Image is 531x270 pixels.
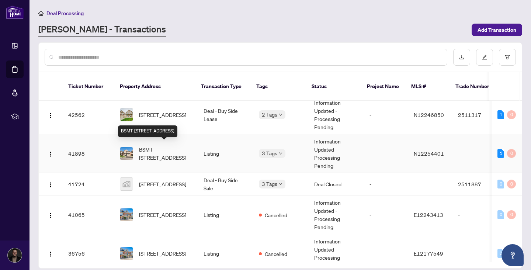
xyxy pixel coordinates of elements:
[453,49,470,66] button: download
[482,55,487,60] span: edit
[139,211,186,219] span: [STREET_ADDRESS]
[364,195,408,234] td: -
[499,49,516,66] button: filter
[262,149,277,157] span: 3 Tags
[198,195,253,234] td: Listing
[364,134,408,173] td: -
[45,148,56,159] button: Logo
[507,149,516,158] div: 0
[507,210,516,219] div: 0
[38,23,166,37] a: [PERSON_NAME] - Transactions
[62,195,114,234] td: 41065
[198,96,253,134] td: Deal - Buy Side Lease
[250,72,306,101] th: Tags
[48,182,53,188] img: Logo
[414,250,443,257] span: E12177549
[48,212,53,218] img: Logo
[497,249,504,258] div: 0
[48,251,53,257] img: Logo
[262,180,277,188] span: 3 Tags
[507,110,516,119] div: 0
[139,145,192,162] span: BSMT-[STREET_ADDRESS]
[198,134,253,173] td: Listing
[279,152,282,155] span: down
[414,111,444,118] span: N12246850
[502,244,524,266] button: Open asap
[38,11,44,16] span: home
[405,72,450,101] th: MLS #
[279,113,282,117] span: down
[120,208,133,221] img: thumbnail-img
[45,178,56,190] button: Logo
[364,96,408,134] td: -
[120,247,133,260] img: thumbnail-img
[497,210,504,219] div: 0
[120,147,133,160] img: thumbnail-img
[262,110,277,119] span: 2 Tags
[198,173,253,195] td: Deal - Buy Side Sale
[507,180,516,188] div: 0
[114,72,195,101] th: Property Address
[265,211,287,219] span: Cancelled
[62,96,114,134] td: 42562
[450,72,501,101] th: Trade Number
[306,72,361,101] th: Status
[45,209,56,221] button: Logo
[62,72,114,101] th: Ticket Number
[45,109,56,121] button: Logo
[62,173,114,195] td: 41724
[308,173,364,195] td: Deal Closed
[308,195,364,234] td: Information Updated - Processing Pending
[452,96,504,134] td: 2511317
[414,150,444,157] span: N12254401
[497,180,504,188] div: 0
[8,248,22,262] img: Profile Icon
[497,110,504,119] div: 1
[476,49,493,66] button: edit
[139,249,186,257] span: [STREET_ADDRESS]
[452,173,504,195] td: 2511887
[361,72,405,101] th: Project Name
[6,6,24,19] img: logo
[120,108,133,121] img: thumbnail-img
[279,182,282,186] span: down
[452,195,504,234] td: -
[308,134,364,173] td: Information Updated - Processing Pending
[45,247,56,259] button: Logo
[195,72,250,101] th: Transaction Type
[505,55,510,60] span: filter
[478,24,516,36] span: Add Transaction
[497,149,504,158] div: 1
[265,250,287,258] span: Cancelled
[118,125,177,137] div: BSMT-[STREET_ADDRESS]
[459,55,464,60] span: download
[308,96,364,134] td: Information Updated - Processing Pending
[364,173,408,195] td: -
[452,134,504,173] td: -
[46,10,84,17] span: Deal Processing
[414,211,443,218] span: E12243413
[48,112,53,118] img: Logo
[139,180,186,188] span: [STREET_ADDRESS]
[139,111,186,119] span: [STREET_ADDRESS]
[120,178,133,190] img: thumbnail-img
[48,151,53,157] img: Logo
[472,24,522,36] button: Add Transaction
[62,134,114,173] td: 41898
